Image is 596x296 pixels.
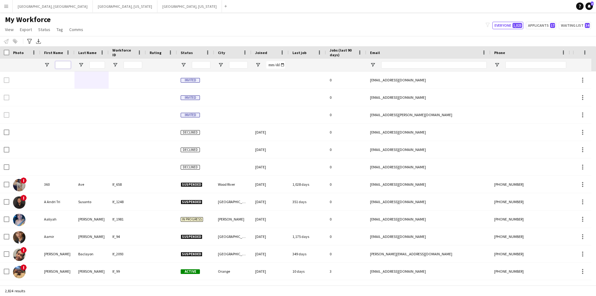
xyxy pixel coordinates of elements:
[13,50,24,55] span: Photo
[20,177,27,184] span: !
[366,263,490,280] div: [EMAIL_ADDRESS][DOMAIN_NAME]
[251,228,289,245] div: [DATE]
[214,176,251,193] div: Wood River
[490,176,570,193] div: [PHONE_NUMBER]
[494,50,505,55] span: Phone
[112,62,118,68] button: Open Filter Menu
[366,176,490,193] div: [EMAIL_ADDRESS][DOMAIN_NAME]
[490,263,570,280] div: [PHONE_NUMBER]
[54,25,65,34] a: Tag
[89,61,105,69] input: Last Name Filter Input
[40,211,74,228] div: Aaliyah
[366,245,490,262] div: [PERSON_NAME][EMAIL_ADDRESS][DOMAIN_NAME]
[109,263,146,280] div: lf_99
[289,176,326,193] div: 1,028 days
[366,141,490,158] div: [EMAIL_ADDRESS][DOMAIN_NAME]
[181,252,202,257] span: Suspended
[585,23,590,28] span: 34
[326,124,366,141] div: 0
[366,228,490,245] div: [EMAIL_ADDRESS][DOMAIN_NAME]
[181,182,202,187] span: Suspended
[266,61,285,69] input: Joined Filter Input
[74,228,109,245] div: [PERSON_NAME]
[38,27,50,32] span: Status
[40,228,74,245] div: Aamir
[181,50,193,55] span: Status
[289,193,326,210] div: 351 days
[292,50,306,55] span: Last job
[181,165,200,170] span: Declined
[74,193,109,210] div: Susanto
[13,214,25,226] img: Aaliyah Bennett
[326,176,366,193] div: 0
[255,50,267,55] span: Joined
[251,158,289,175] div: [DATE]
[492,22,523,29] button: Everyone1,023
[251,263,289,280] div: [DATE]
[192,61,210,69] input: Status Filter Input
[490,228,570,245] div: [PHONE_NUMBER]
[150,50,161,55] span: Rating
[20,247,27,253] span: !
[74,176,109,193] div: Ave
[181,269,200,274] span: Active
[251,124,289,141] div: [DATE]
[2,25,16,34] a: View
[289,263,326,280] div: 10 days
[218,62,223,68] button: Open Filter Menu
[13,248,25,261] img: Aaron Baclayon
[181,148,200,152] span: Declined
[526,22,556,29] button: Applicants17
[381,61,487,69] input: Email Filter Input
[214,263,251,280] div: Orange
[4,112,9,118] input: Row Selection is disabled for this row (unchecked)
[490,211,570,228] div: [PHONE_NUMBER]
[17,25,34,34] a: Export
[109,211,146,228] div: lf_1981
[366,106,490,123] div: [EMAIL_ADDRESS][PERSON_NAME][DOMAIN_NAME]
[370,50,380,55] span: Email
[326,211,366,228] div: 0
[326,158,366,175] div: 0
[289,228,326,245] div: 1,175 days
[366,158,490,175] div: [EMAIL_ADDRESS][DOMAIN_NAME]
[366,71,490,89] div: [EMAIL_ADDRESS][DOMAIN_NAME]
[93,0,157,12] button: [GEOGRAPHIC_DATA], [US_STATE]
[326,141,366,158] div: 0
[35,38,42,45] app-action-btn: Export XLSX
[181,217,203,222] span: In progress
[326,228,366,245] div: 0
[326,89,366,106] div: 0
[74,211,109,228] div: [PERSON_NAME]
[218,50,225,55] span: City
[4,95,9,100] input: Row Selection is disabled for this row (unchecked)
[251,176,289,193] div: [DATE]
[13,179,25,191] img: 360 Ave
[109,193,146,210] div: lf_1248
[74,245,109,262] div: Baclayon
[69,27,83,32] span: Comms
[56,27,63,32] span: Tag
[40,193,74,210] div: A Andri Tri
[370,62,376,68] button: Open Filter Menu
[490,245,570,262] div: [PHONE_NUMBER]
[251,245,289,262] div: [DATE]
[20,264,27,271] span: !
[550,23,555,28] span: 17
[490,193,570,210] div: [PHONE_NUMBER]
[40,263,74,280] div: [PERSON_NAME]
[214,193,251,210] div: [GEOGRAPHIC_DATA]
[214,211,251,228] div: [PERSON_NAME]
[109,228,146,245] div: lf_94
[214,228,251,245] div: [GEOGRAPHIC_DATA]
[5,27,14,32] span: View
[289,245,326,262] div: 349 days
[40,245,74,262] div: [PERSON_NAME]
[326,106,366,123] div: 0
[55,61,71,69] input: First Name Filter Input
[251,141,289,158] div: [DATE]
[181,113,200,117] span: Invited
[78,62,84,68] button: Open Filter Menu
[157,0,222,12] button: [GEOGRAPHIC_DATA], [US_STATE]
[124,61,142,69] input: Workforce ID Filter Input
